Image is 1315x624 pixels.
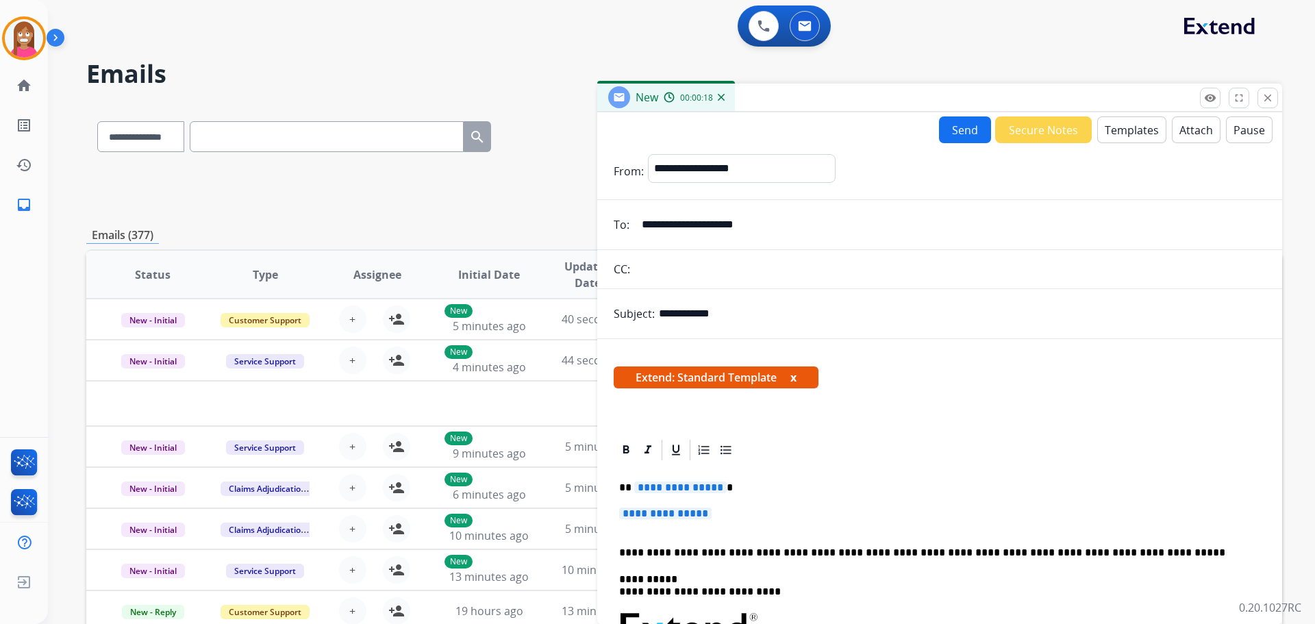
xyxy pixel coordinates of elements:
span: 5 minutes ago [565,439,638,454]
mat-icon: close [1262,92,1274,104]
div: Italic [638,440,658,460]
mat-icon: remove_red_eye [1204,92,1216,104]
mat-icon: person_add [388,562,405,578]
mat-icon: person_add [388,479,405,496]
span: Customer Support [221,605,310,619]
span: New - Initial [121,440,185,455]
p: From: [614,163,644,179]
p: New [444,345,473,359]
span: Updated Date [557,258,619,291]
div: Bullet List [716,440,736,460]
p: CC: [614,261,630,277]
span: Service Support [226,564,304,578]
span: New - Initial [121,354,185,369]
mat-icon: fullscreen [1233,92,1245,104]
button: + [339,347,366,374]
p: New [444,555,473,569]
button: Attach [1172,116,1220,143]
span: + [349,521,355,537]
span: Claims Adjudication [221,482,314,496]
p: New [444,473,473,486]
span: 10 minutes ago [562,562,641,577]
mat-icon: person_add [388,352,405,369]
button: + [339,556,366,584]
mat-icon: search [469,129,486,145]
span: 6 minutes ago [453,487,526,502]
span: Initial Date [458,266,520,283]
mat-icon: home [16,77,32,94]
span: New - Initial [121,482,185,496]
button: + [339,305,366,333]
mat-icon: person_add [388,311,405,327]
div: Ordered List [694,440,714,460]
p: To: [614,216,629,233]
button: + [339,474,366,501]
span: Customer Support [221,313,310,327]
p: Emails (377) [86,227,159,244]
mat-icon: list_alt [16,117,32,134]
span: New [636,90,658,105]
span: New - Initial [121,523,185,537]
mat-icon: history [16,157,32,173]
button: Pause [1226,116,1273,143]
span: Type [253,266,278,283]
span: Assignee [353,266,401,283]
span: 13 minutes ago [562,603,641,619]
button: Templates [1097,116,1166,143]
span: 13 minutes ago [449,569,529,584]
button: + [339,515,366,542]
span: 00:00:18 [680,92,713,103]
span: + [349,438,355,455]
span: Service Support [226,440,304,455]
span: Status [135,266,171,283]
span: 5 minutes ago [453,319,526,334]
div: Underline [666,440,686,460]
span: + [349,562,355,578]
span: New - Initial [121,313,185,327]
span: 40 seconds ago [562,312,642,327]
mat-icon: inbox [16,197,32,213]
p: New [444,304,473,318]
span: 19 hours ago [455,603,523,619]
mat-icon: person_add [388,438,405,455]
button: Secure Notes [995,116,1092,143]
button: Send [939,116,991,143]
span: Extend: Standard Template [614,366,818,388]
span: New - Initial [121,564,185,578]
span: + [349,479,355,496]
span: 9 minutes ago [453,446,526,461]
p: Subject: [614,305,655,322]
p: New [444,432,473,445]
div: Bold [616,440,636,460]
p: New [444,514,473,527]
p: 0.20.1027RC [1239,599,1301,616]
span: + [349,352,355,369]
span: + [349,311,355,327]
button: + [339,433,366,460]
span: New - Reply [122,605,184,619]
mat-icon: person_add [388,521,405,537]
span: 10 minutes ago [449,528,529,543]
span: Claims Adjudication [221,523,314,537]
span: 5 minutes ago [565,521,638,536]
img: avatar [5,19,43,58]
mat-icon: person_add [388,603,405,619]
span: + [349,603,355,619]
span: 5 minutes ago [565,480,638,495]
span: 44 seconds ago [562,353,642,368]
button: x [790,369,797,386]
span: 4 minutes ago [453,360,526,375]
span: Service Support [226,354,304,369]
h2: Emails [86,60,1282,88]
